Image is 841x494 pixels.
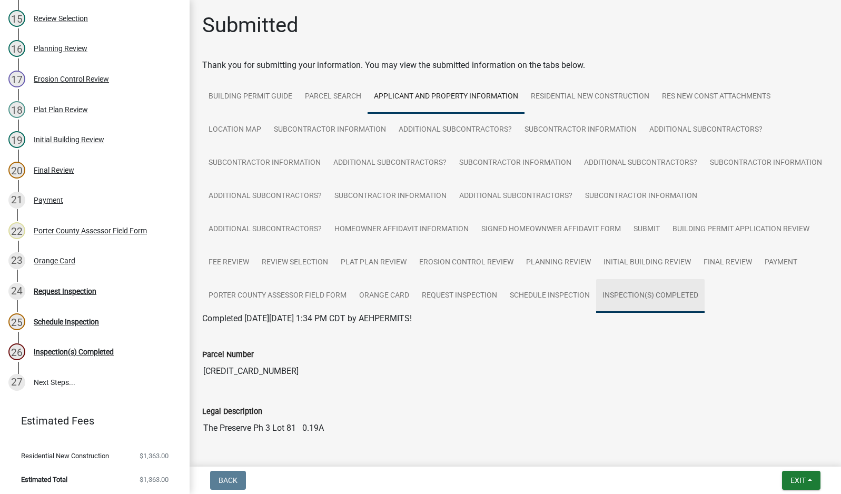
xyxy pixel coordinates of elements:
div: 16 [8,40,25,57]
div: 22 [8,222,25,239]
div: 17 [8,71,25,87]
div: Initial Building Review [34,136,104,143]
div: Request Inspection [34,288,96,295]
span: Completed [DATE][DATE] 1:34 PM CDT by AEHPERMITS! [202,313,412,323]
a: Subcontractor Information [202,146,327,180]
div: 19 [8,131,25,148]
a: Review Selection [255,246,334,280]
label: Parcel Number [202,351,254,359]
div: 24 [8,283,25,300]
a: Subcontractor Information [518,113,643,147]
a: Payment [758,246,804,280]
a: Parcel search [299,80,368,114]
div: Inspection(s) Completed [34,348,114,355]
a: Signed Homeownwer Affidavit Form [475,213,627,246]
a: Erosion Control Review [413,246,520,280]
a: Additional Subcontractors? [578,146,704,180]
span: $1,363.00 [140,476,169,483]
a: Additional Subcontractors? [392,113,518,147]
a: Orange Card [353,279,415,313]
a: Additional Subcontractors? [202,180,328,213]
div: Erosion Control Review [34,75,109,83]
div: 21 [8,192,25,209]
a: Schedule Inspection [503,279,596,313]
a: Subcontractor Information [268,113,392,147]
a: Submit [627,213,666,246]
a: Additional Subcontractors? [202,213,328,246]
a: Subcontractor Information [453,146,578,180]
span: Residential New Construction [21,452,109,459]
a: Fee Review [202,246,255,280]
a: Plat Plan Review [334,246,413,280]
div: Planning Review [34,45,87,52]
label: Legal Description [202,408,262,416]
div: 18 [8,101,25,118]
div: Plat Plan Review [34,106,88,113]
span: Exit [790,476,806,485]
a: Request Inspection [415,279,503,313]
a: Residential New Construction [525,80,656,114]
a: Additional Subcontractors? [643,113,769,147]
button: Exit [782,471,820,490]
div: 20 [8,162,25,179]
a: Building Permit Guide [202,80,299,114]
a: Subcontractor Information [704,146,828,180]
a: Porter County Assessor Field Form [202,279,353,313]
a: Planning Review [520,246,597,280]
a: Building Permit Application Review [666,213,816,246]
span: Back [219,476,238,485]
div: Thank you for submitting your information. You may view the submitted information on the tabs below. [202,59,828,72]
h1: Submitted [202,13,299,38]
div: Final Review [34,166,74,174]
a: Inspection(s) Completed [596,279,705,313]
a: Location Map [202,113,268,147]
button: Back [210,471,246,490]
div: Porter County Assessor Field Form [34,227,147,234]
a: Subcontractor Information [579,180,704,213]
div: 26 [8,343,25,360]
div: Schedule Inspection [34,318,99,325]
div: 27 [8,374,25,391]
a: Subcontractor Information [328,180,453,213]
div: 25 [8,313,25,330]
span: $1,363.00 [140,452,169,459]
span: Estimated Total [21,476,67,483]
a: Applicant and Property Information [368,80,525,114]
div: Review Selection [34,15,88,22]
a: Initial Building Review [597,246,697,280]
div: Payment [34,196,63,204]
div: 23 [8,252,25,269]
a: Res New Const Attachments [656,80,777,114]
a: Final Review [697,246,758,280]
a: Additional Subcontractors? [453,180,579,213]
div: Orange Card [34,257,75,264]
a: Estimated Fees [8,410,173,431]
a: Homeowner Affidavit Information [328,213,475,246]
div: 15 [8,10,25,27]
a: Additional Subcontractors? [327,146,453,180]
